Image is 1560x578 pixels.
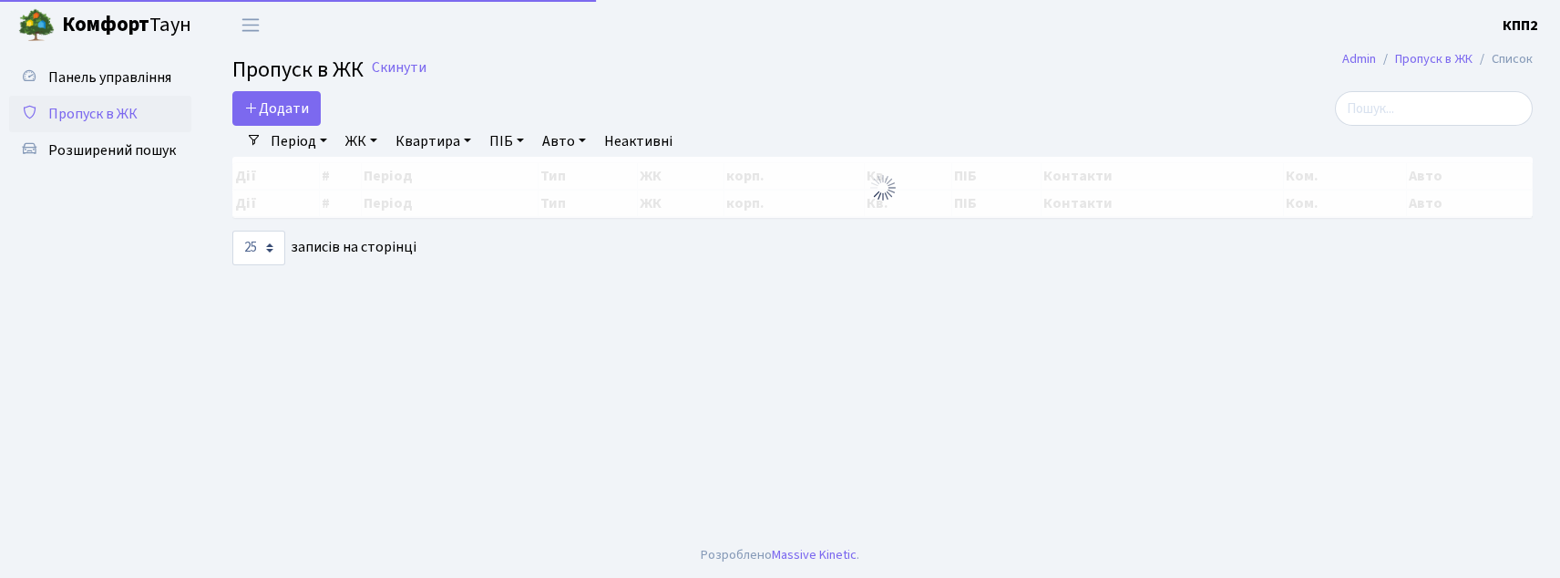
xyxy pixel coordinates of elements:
[9,59,191,96] a: Панель управління
[62,10,191,41] span: Таун
[1473,49,1533,69] li: Список
[62,10,149,39] b: Комфорт
[388,126,478,157] a: Квартира
[597,126,680,157] a: Неактивні
[9,96,191,132] a: Пропуск в ЖК
[1315,40,1560,78] nav: breadcrumb
[48,104,138,124] span: Пропуск в ЖК
[263,126,334,157] a: Період
[9,132,191,169] a: Розширений пошук
[228,10,273,40] button: Переключити навігацію
[338,126,385,157] a: ЖК
[1395,49,1473,68] a: Пропуск в ЖК
[18,7,55,44] img: logo.png
[232,231,416,265] label: записів на сторінці
[48,67,171,88] span: Панель управління
[372,59,426,77] a: Скинути
[1503,15,1538,36] a: КПП2
[868,173,898,202] img: Обробка...
[232,231,285,265] select: записів на сторінці
[701,545,859,565] div: Розроблено .
[232,91,321,126] a: Додати
[1335,91,1533,126] input: Пошук...
[232,54,364,86] span: Пропуск в ЖК
[482,126,531,157] a: ПІБ
[1342,49,1376,68] a: Admin
[535,126,593,157] a: Авто
[772,545,857,564] a: Massive Kinetic
[244,98,309,119] span: Додати
[48,140,176,160] span: Розширений пошук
